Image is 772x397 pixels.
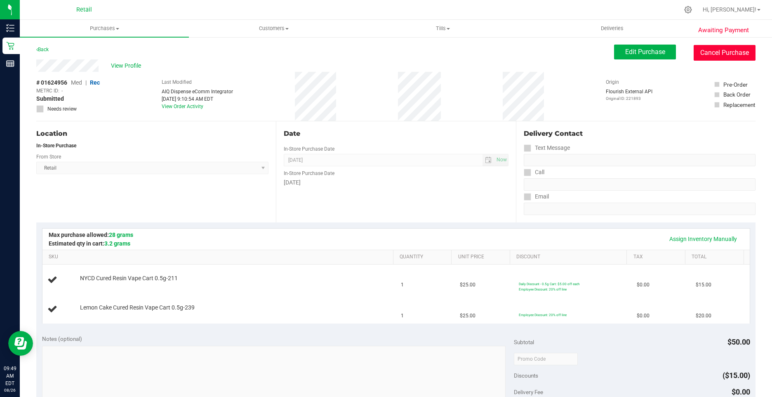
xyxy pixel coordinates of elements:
[723,101,755,109] div: Replacement
[696,281,711,289] span: $15.00
[401,281,404,289] span: 1
[637,312,650,320] span: $0.00
[20,20,189,37] a: Purchases
[80,304,195,312] span: Lemon Cake Cured Resin Vape Cart 0.5g-239
[723,371,750,380] span: ($15.00)
[527,20,697,37] a: Deliveries
[36,143,76,149] strong: In-Store Purchase
[519,313,567,317] span: Employee Discount: 20% off line
[516,254,624,260] a: Discount
[36,47,49,52] a: Back
[401,312,404,320] span: 1
[284,129,508,139] div: Date
[692,254,740,260] a: Total
[524,166,544,178] label: Call
[20,25,189,32] span: Purchases
[664,232,742,246] a: Assign Inventory Manually
[633,254,682,260] a: Tax
[284,178,508,187] div: [DATE]
[71,79,82,86] span: Med
[284,145,334,153] label: In-Store Purchase Date
[162,78,192,86] label: Last Modified
[637,281,650,289] span: $0.00
[49,232,133,238] span: Max purchase allowed:
[109,232,133,238] span: 28 grams
[76,6,92,13] span: Retail
[80,274,178,282] span: NYCD Cured Resin Vape Cart 0.5g-211
[698,26,749,35] span: Awaiting Payment
[694,45,756,61] button: Cancel Purchase
[524,142,570,154] label: Text Message
[514,339,534,345] span: Subtotal
[36,153,61,161] label: From Store
[514,389,543,395] span: Delivery Fee
[524,178,756,191] input: Format: (999) 999-9999
[189,25,358,32] span: Customers
[458,254,507,260] a: Unit Price
[36,129,268,139] div: Location
[61,87,63,95] span: -
[514,353,578,365] input: Promo Code
[162,104,203,109] a: View Order Activity
[49,240,130,247] span: Estimated qty in cart:
[590,25,635,32] span: Deliveries
[6,24,14,32] inline-svg: Inventory
[85,79,87,86] span: |
[90,79,100,86] span: Rec
[162,88,233,95] div: AIQ Dispense eComm Integrator
[524,154,756,166] input: Format: (999) 999-9999
[36,87,59,95] span: METRC ID:
[606,88,652,102] div: Flourish External API
[189,20,358,37] a: Customers
[47,105,77,113] span: Needs review
[606,95,652,102] p: Original ID: 221893
[42,336,82,342] span: Notes (optional)
[8,331,33,356] iframe: Resource center
[514,368,538,383] span: Discounts
[723,80,748,89] div: Pre-Order
[104,240,130,247] span: 3.2 grams
[6,42,14,50] inline-svg: Retail
[111,61,144,70] span: View Profile
[519,282,579,286] span: Daily Discount - 0.5g Cart: $5.00 off each
[696,312,711,320] span: $20.00
[519,287,567,291] span: Employee Discount: 20% off line
[703,6,756,13] span: Hi, [PERSON_NAME]!
[36,78,67,87] span: # 01624956
[460,312,475,320] span: $25.00
[524,191,549,203] label: Email
[606,78,619,86] label: Origin
[727,338,750,346] span: $50.00
[400,254,448,260] a: Quantity
[723,90,751,99] div: Back Order
[460,281,475,289] span: $25.00
[625,48,665,56] span: Edit Purchase
[284,170,334,177] label: In-Store Purchase Date
[36,95,64,103] span: Submitted
[49,254,390,260] a: SKU
[358,20,527,37] a: Tills
[359,25,527,32] span: Tills
[614,45,676,59] button: Edit Purchase
[6,59,14,68] inline-svg: Reports
[683,6,693,14] div: Manage settings
[524,129,756,139] div: Delivery Contact
[4,365,16,387] p: 09:49 AM EDT
[162,95,233,103] div: [DATE] 9:10:54 AM EDT
[732,388,750,396] span: $0.00
[4,387,16,393] p: 08/26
